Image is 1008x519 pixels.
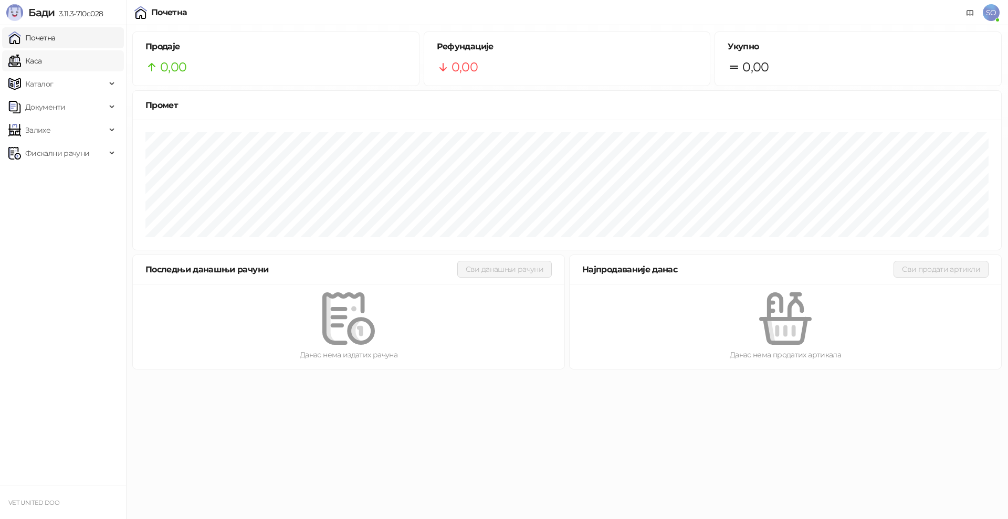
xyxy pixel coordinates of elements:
h5: Рефундације [437,40,698,53]
div: Почетна [151,8,187,17]
img: Logo [6,4,23,21]
div: Последњи данашњи рачуни [145,263,457,276]
span: Каталог [25,73,54,94]
div: Најпродаваније данас [582,263,894,276]
h5: Укупно [728,40,989,53]
a: Документација [962,4,979,21]
div: Данас нема издатих рачуна [150,349,548,361]
span: Фискални рачуни [25,143,89,164]
button: Сви продати артикли [894,261,989,278]
span: 3.11.3-710c028 [55,9,103,18]
span: 0,00 [160,57,186,77]
small: VET UNITED DOO [8,499,59,506]
a: Каса [8,50,41,71]
span: SO [983,4,1000,21]
div: Промет [145,99,989,112]
span: 0,00 [742,57,769,77]
h5: Продаје [145,40,406,53]
a: Почетна [8,27,56,48]
span: Документи [25,97,65,118]
span: 0,00 [451,57,478,77]
span: Бади [28,6,55,19]
button: Сви данашњи рачуни [457,261,552,278]
span: Залихе [25,120,50,141]
div: Данас нема продатих артикала [586,349,984,361]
